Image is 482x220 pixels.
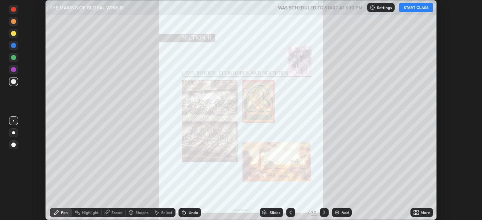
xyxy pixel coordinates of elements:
[399,3,433,12] button: START CLASS
[311,209,317,216] div: 30
[307,210,310,215] div: /
[189,211,198,214] div: Undo
[82,211,99,214] div: Highlight
[298,210,306,215] div: 3
[334,209,340,215] img: add-slide-button
[50,5,123,11] p: THE MAKING OF GLOBAL WORLD
[369,5,375,11] img: class-settings-icons
[342,211,349,214] div: Add
[61,211,68,214] div: Pen
[270,211,280,214] div: Slides
[377,6,392,9] p: Settings
[161,211,172,214] div: Select
[278,4,363,11] h5: WAS SCHEDULED TO START AT 6:10 PM
[136,211,148,214] div: Shapes
[421,211,430,214] div: More
[111,211,123,214] div: Eraser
